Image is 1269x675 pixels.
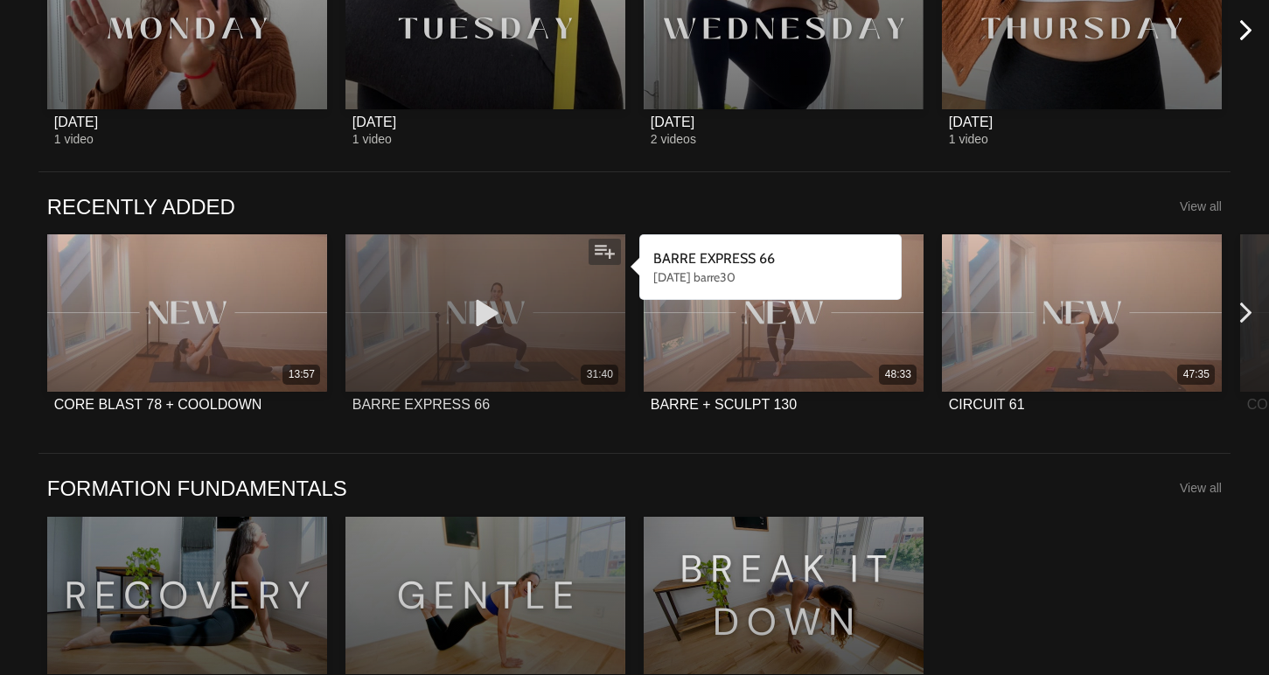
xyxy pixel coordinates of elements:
[653,268,888,286] div: [DATE] barre30
[289,367,315,382] div: 13:57
[352,396,490,413] div: BARRE EXPRESS 66
[644,234,924,428] a: BARRE + SCULPT 13048:33BARRE + SCULPT 130
[345,234,626,428] a: BARRE EXPRESS 6631:40BARRE EXPRESS 66
[1180,199,1222,213] a: View all
[949,114,993,130] div: [DATE]
[47,475,347,502] a: FORMATION FUNDAMENTALS
[942,234,1223,428] a: CIRCUIT 6147:35CIRCUIT 61
[352,114,396,130] div: [DATE]
[54,396,262,413] div: CORE BLAST 78 + COOLDOWN
[653,250,775,267] strong: BARRE EXPRESS 66
[352,132,392,146] span: 1 video
[47,234,328,428] a: CORE BLAST 78 + COOLDOWN13:57CORE BLAST 78 + COOLDOWN
[54,132,94,146] span: 1 video
[1180,481,1222,495] a: View all
[54,114,98,130] div: [DATE]
[651,114,694,130] div: [DATE]
[949,132,988,146] span: 1 video
[651,132,696,146] span: 2 videos
[587,367,613,382] div: 31:40
[47,193,235,220] a: RECENTLY ADDED
[589,239,621,265] button: Add to my list
[651,396,797,413] div: BARRE + SCULPT 130
[949,396,1025,413] div: CIRCUIT 61
[885,367,911,382] div: 48:33
[1183,367,1210,382] div: 47:35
